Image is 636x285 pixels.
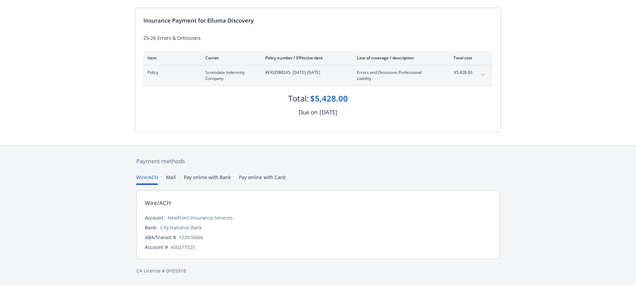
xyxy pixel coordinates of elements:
[143,65,493,86] div: PolicyScottsdale Indemnity Company#EKI3588245- [DATE]-[DATE]Errors and Omissions Professional Lia...
[145,224,158,231] div: Bank:
[136,174,158,185] button: Wire/ACH
[179,234,203,241] div: 122016066
[143,16,493,25] div: Insurance Payment for Elluma Discovery
[478,69,489,80] button: expand content
[145,234,176,241] div: ABA/Transit #
[447,55,472,61] div: Total cost
[145,214,165,221] div: Account:
[147,55,195,61] div: Item
[447,69,472,76] span: $5,428.00
[205,69,254,82] span: Scottsdale Indemnity Company
[265,55,346,61] div: Policy number / Effective date
[166,174,176,185] button: Mail
[357,69,436,82] span: Errors and Omissions Professional Liability
[205,55,254,61] div: Carrier
[147,69,195,76] span: Policy
[310,93,348,104] div: $5,428.00
[299,108,317,117] div: Due on
[239,174,285,185] button: Pay online with Card
[171,244,195,251] div: 450277525
[184,174,231,185] button: Pay online with Bank
[320,108,337,117] div: [DATE]
[288,93,309,104] div: Total:
[160,224,202,231] div: City National Bank
[168,214,233,221] div: Newfront Insurance Services
[136,267,500,274] div: CA License # 0H55918
[265,69,346,76] span: #EKI3588245 - [DATE]-[DATE]
[357,55,436,61] div: Line of coverage / description
[145,244,168,251] div: Account #
[145,199,171,207] div: Wire/ACH
[136,157,500,166] div: Payment methods
[143,34,493,41] div: 25-26 Errors & Omissions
